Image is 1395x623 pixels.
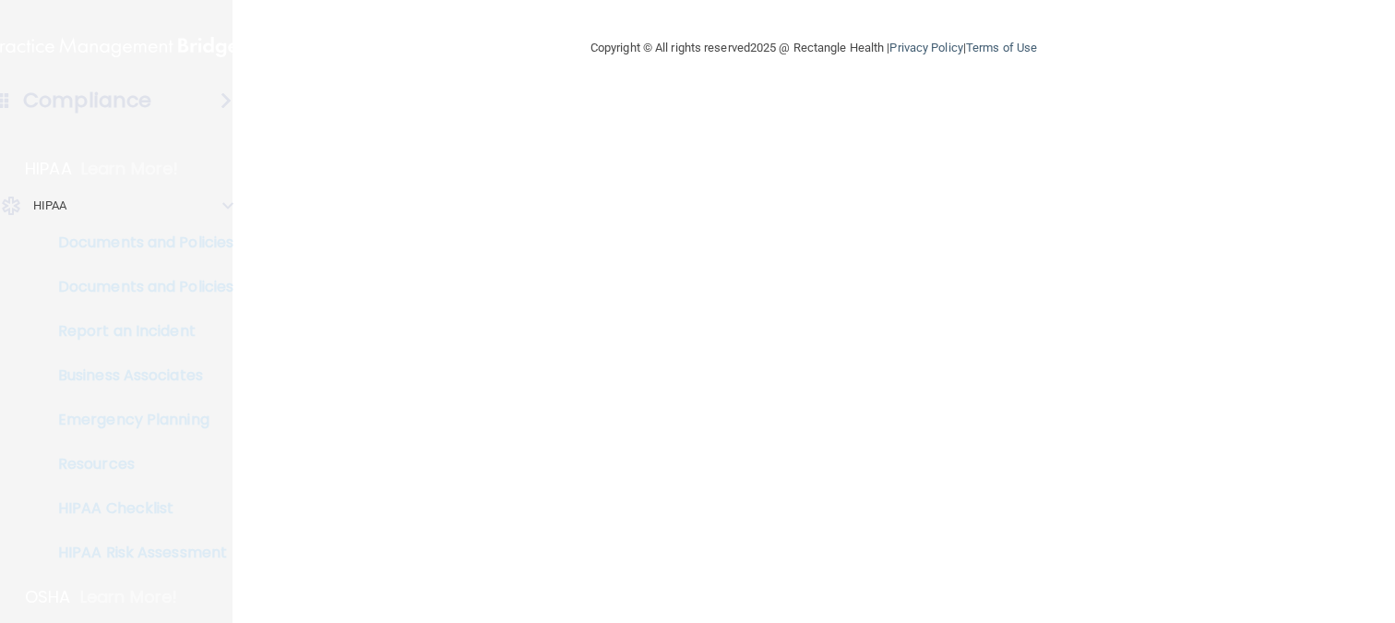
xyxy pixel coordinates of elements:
[25,586,71,608] p: OSHA
[12,499,264,518] p: HIPAA Checklist
[12,278,264,296] p: Documents and Policies
[477,18,1151,78] div: Copyright © All rights reserved 2025 @ Rectangle Health | |
[12,366,264,385] p: Business Associates
[23,88,151,114] h4: Compliance
[12,411,264,429] p: Emergency Planning
[12,322,264,341] p: Report an Incident
[33,195,67,217] p: HIPAA
[12,234,264,252] p: Documents and Policies
[12,544,264,562] p: HIPAA Risk Assessment
[966,41,1037,54] a: Terms of Use
[12,455,264,473] p: Resources
[81,158,179,180] p: Learn More!
[889,41,962,54] a: Privacy Policy
[80,586,178,608] p: Learn More!
[25,158,72,180] p: HIPAA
